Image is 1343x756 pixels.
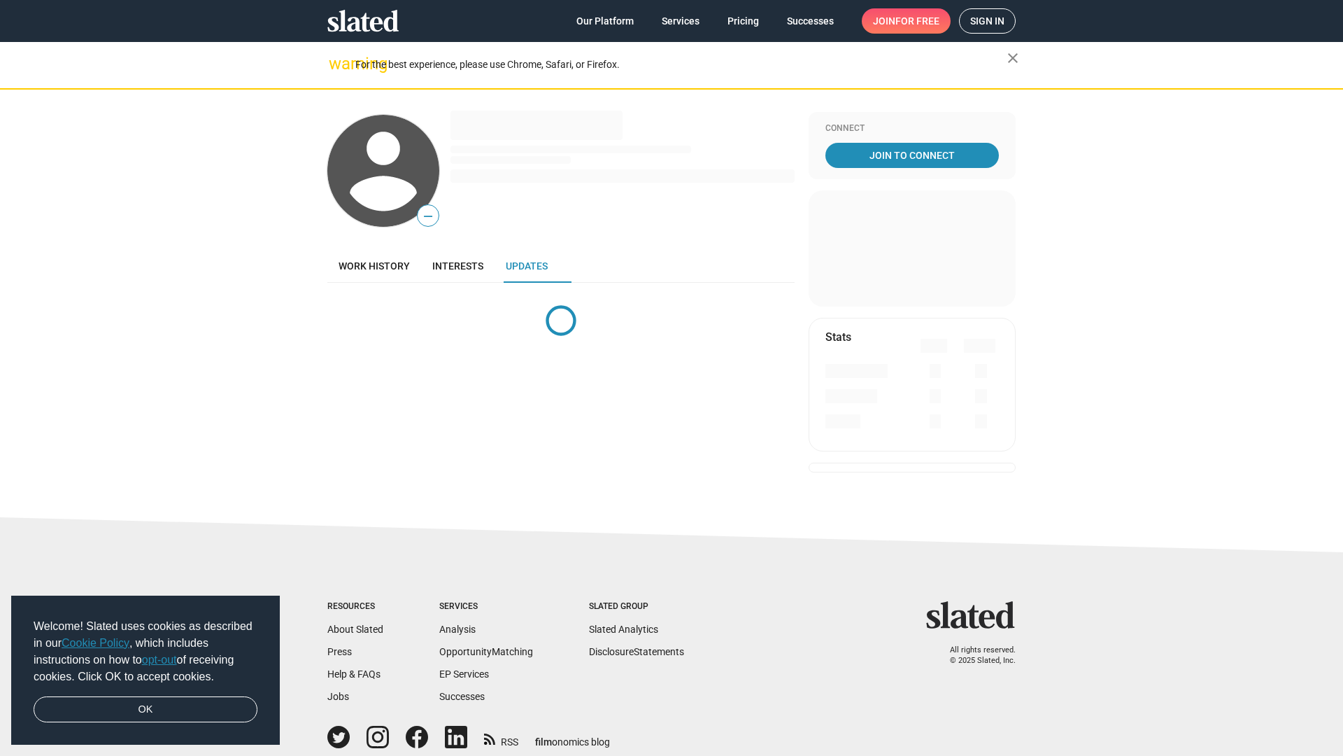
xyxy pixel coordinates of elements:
a: Jobs [327,691,349,702]
a: Help & FAQs [327,668,381,680]
a: dismiss cookie message [34,696,257,723]
div: Connect [825,123,999,134]
p: All rights reserved. © 2025 Slated, Inc. [935,645,1016,666]
a: DisclosureStatements [589,646,684,657]
span: Join To Connect [828,143,996,168]
span: Join [873,8,939,34]
div: For the best experience, please use Chrome, Safari, or Firefox. [355,55,1007,74]
a: About Slated [327,624,383,635]
a: Our Platform [565,8,645,34]
span: film [535,736,552,748]
a: Pricing [716,8,770,34]
div: Resources [327,601,383,612]
span: Welcome! Slated uses cookies as described in our , which includes instructions on how to of recei... [34,618,257,685]
span: Sign in [970,9,1004,33]
span: Interests [432,260,483,272]
a: Successes [776,8,845,34]
a: Joinfor free [862,8,951,34]
span: Services [662,8,699,34]
div: cookieconsent [11,596,280,745]
mat-icon: warning [329,55,346,72]
a: Interests [421,249,495,283]
a: Analysis [439,624,476,635]
a: OpportunityMatching [439,646,533,657]
a: RSS [484,727,518,749]
div: Slated Group [589,601,684,612]
a: EP Services [439,668,489,680]
mat-icon: close [1004,50,1021,66]
div: Services [439,601,533,612]
mat-card-title: Stats [825,330,851,344]
a: opt-out [142,654,177,666]
a: Cookie Policy [62,637,129,649]
a: Updates [495,249,559,283]
span: for free [895,8,939,34]
a: filmonomics blog [535,724,610,749]
a: Sign in [959,8,1016,34]
span: — [418,207,439,225]
span: Work history [339,260,410,272]
a: Successes [439,691,485,702]
a: Slated Analytics [589,624,658,635]
a: Join To Connect [825,143,999,168]
a: Press [327,646,352,657]
span: Our Platform [576,8,634,34]
a: Work history [327,249,421,283]
a: Services [651,8,711,34]
span: Pricing [727,8,759,34]
span: Updates [506,260,548,272]
span: Successes [787,8,834,34]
